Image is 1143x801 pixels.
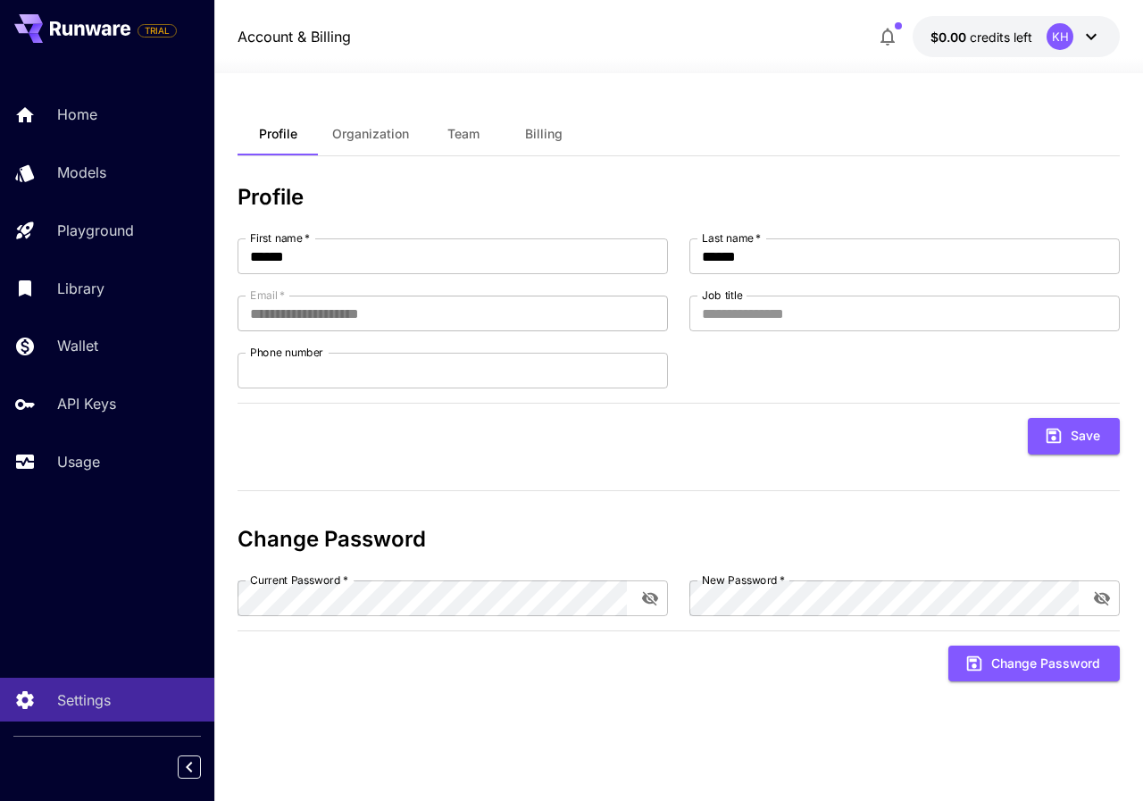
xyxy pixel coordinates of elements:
h3: Change Password [238,527,1120,552]
p: Models [57,162,106,183]
div: Collapse sidebar [191,751,214,783]
button: Change Password [948,646,1120,682]
p: Wallet [57,335,98,356]
button: toggle password visibility [1086,582,1118,614]
p: Home [57,104,97,125]
span: TRIAL [138,24,176,38]
span: Organization [332,126,409,142]
button: Save [1028,418,1120,455]
span: $0.00 [930,29,970,45]
button: $0.00KH [913,16,1120,57]
label: Current Password [250,572,348,588]
p: Playground [57,220,134,241]
span: credits left [970,29,1032,45]
span: Team [447,126,480,142]
p: Usage [57,451,100,472]
p: Settings [57,689,111,711]
p: Library [57,278,104,299]
span: Add your payment card to enable full platform functionality. [138,20,177,41]
label: First name [250,230,310,246]
label: Email [250,288,285,303]
h3: Profile [238,185,1120,210]
button: toggle password visibility [634,582,666,614]
nav: breadcrumb [238,26,351,47]
span: Billing [525,126,563,142]
label: New Password [702,572,785,588]
label: Job title [702,288,743,303]
span: Profile [259,126,297,142]
div: $0.00 [930,28,1032,46]
label: Last name [702,230,761,246]
label: Phone number [250,345,323,360]
a: Account & Billing [238,26,351,47]
button: Collapse sidebar [178,755,201,779]
p: API Keys [57,393,116,414]
div: KH [1047,23,1073,50]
